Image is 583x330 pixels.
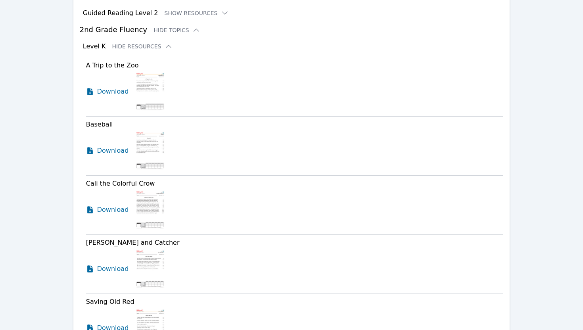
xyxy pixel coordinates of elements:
[86,239,180,246] span: [PERSON_NAME] and Catcher
[86,298,134,305] span: Saving Old Red
[135,72,165,111] img: A Trip to the Zoo
[83,42,106,51] h3: Level K
[135,131,165,171] img: Baseball
[83,8,158,18] h3: Guided Reading Level 2
[97,87,129,96] span: Download
[86,61,139,69] span: A Trip to the Zoo
[86,72,129,111] a: Download
[153,26,200,34] button: Hide Topics
[97,264,129,274] span: Download
[86,180,155,187] span: Cali the Colorful Crow
[135,249,165,289] img: Sam and Catcher
[135,190,165,230] img: Cali the Colorful Crow
[86,131,129,171] a: Download
[165,9,229,17] button: Show Resources
[86,121,113,128] span: Baseball
[80,24,504,35] h3: 2nd Grade Fluency
[97,146,129,155] span: Download
[112,42,173,50] button: Hide Resources
[97,205,129,215] span: Download
[86,190,129,230] a: Download
[86,249,129,289] a: Download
